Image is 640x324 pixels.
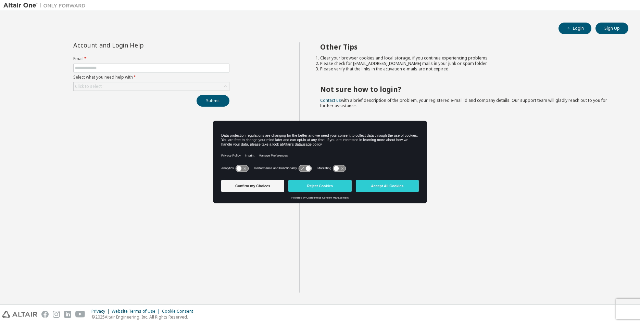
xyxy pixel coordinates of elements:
li: Please verify that the links in the activation e-mails are not expired. [320,66,616,72]
li: Please check for [EMAIL_ADDRESS][DOMAIN_NAME] mails in your junk or spam folder. [320,61,616,66]
span: with a brief description of the problem, your registered e-mail id and company details. Our suppo... [320,97,607,109]
label: Email [73,56,229,62]
button: Login [559,23,591,34]
img: linkedin.svg [64,311,71,318]
div: Click to select [75,84,102,89]
div: Click to select [74,82,229,91]
img: Altair One [3,2,89,9]
h2: Other Tips [320,42,616,51]
button: Sign Up [595,23,628,34]
label: Select what you need help with [73,75,229,80]
p: © 2025 Altair Engineering, Inc. All Rights Reserved. [91,314,197,320]
img: altair_logo.svg [2,311,37,318]
li: Clear your browser cookies and local storage, if you continue experiencing problems. [320,55,616,61]
a: Contact us [320,97,341,103]
div: Privacy [91,309,112,314]
div: Account and Login Help [73,42,198,48]
div: Cookie Consent [162,309,197,314]
img: instagram.svg [53,311,60,318]
h2: Not sure how to login? [320,85,616,94]
img: youtube.svg [75,311,85,318]
img: facebook.svg [41,311,49,318]
div: Website Terms of Use [112,309,162,314]
button: Submit [197,95,229,107]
